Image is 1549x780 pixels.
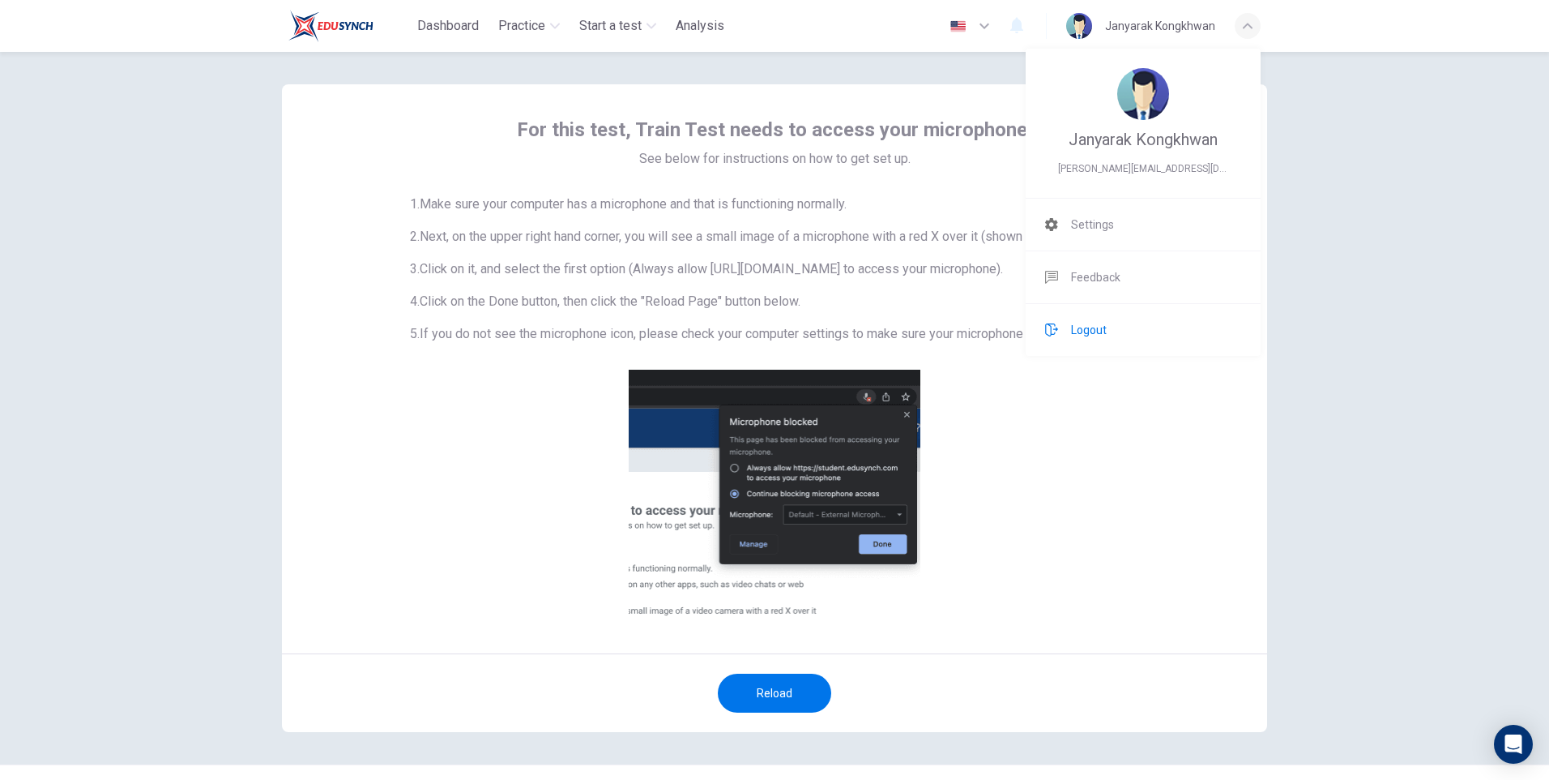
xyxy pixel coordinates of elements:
[1026,199,1261,251] a: Settings
[1069,130,1218,149] span: Janyarak Kongkhwan
[1071,320,1107,340] span: Logout
[1071,215,1114,234] span: Settings
[1494,725,1533,764] div: Open Intercom Messenger
[1117,68,1169,120] img: Profile picture
[1045,159,1241,178] span: kate.janyarak1996@gmail.com
[1071,268,1120,287] span: Feedback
